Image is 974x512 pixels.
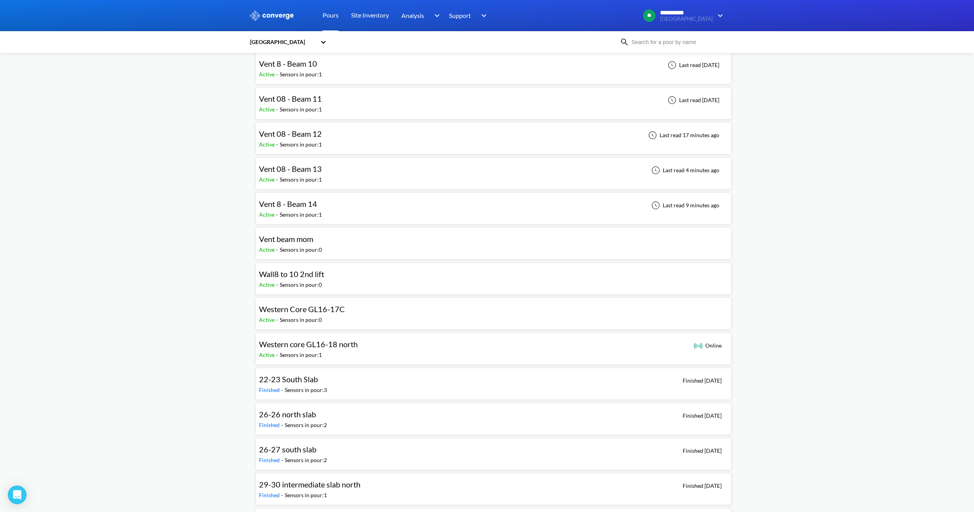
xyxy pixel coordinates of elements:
div: Finished [DATE] [680,447,722,455]
div: Sensors in pour: 1 [280,140,322,149]
div: Finished [DATE] [680,376,722,385]
span: Active [259,211,276,218]
div: Sensors in pour: 0 [280,245,322,254]
a: Wall8 to 10 2nd liftActive-Sensors in pour:0 [255,272,731,278]
a: Western Core GL16-17CActive-Sensors in pour:0 [255,307,731,313]
a: Vent 08 - Beam 12Active-Sensors in pour:1Last read 17 minutes ago [255,131,731,138]
span: 26-27 south slab [259,445,316,454]
span: - [276,71,280,78]
img: icon-search.svg [620,37,629,47]
div: Last read [DATE] [664,60,722,70]
span: Vent 8 - Beam 10 [259,59,317,68]
div: Last read 9 minutes ago [647,201,722,210]
div: Sensors in pour: 2 [285,421,327,429]
div: Sensors in pour: 1 [285,491,327,500]
span: Vent 08 - Beam 13 [259,164,322,173]
a: Vent 08 - Beam 13Active-Sensors in pour:1Last read 4 minutes ago [255,166,731,173]
div: Sensors in pour: 1 [280,351,322,359]
img: downArrow.svg [429,11,442,20]
span: - [281,492,285,498]
div: Sensors in pour: 1 [280,175,322,184]
span: Active [259,281,276,288]
span: Support [449,11,471,20]
span: Vent 08 - Beam 12 [259,129,322,138]
div: Last read 4 minutes ago [647,166,722,175]
div: Finished [DATE] [680,411,722,420]
div: Last read [DATE] [664,95,722,105]
span: Analysis [401,11,424,20]
span: Active [259,246,276,253]
a: 26-27 south slabFinished-Sensors in pour:2 Finished [DATE] [255,447,731,454]
span: Vent 08 - Beam 11 [259,94,322,103]
a: Vent 8 - Beam 14Active-Sensors in pour:1Last read 9 minutes ago [255,201,731,208]
span: 22-23 South Slab [259,374,318,384]
span: Finished [259,492,281,498]
input: Search for a pour by name [629,38,724,46]
span: Active [259,141,276,148]
img: downArrow.svg [713,11,725,20]
div: Finished [DATE] [680,482,722,490]
div: Sensors in pour: 3 [285,386,327,394]
span: 29-30 intermediate slab north [259,480,360,489]
span: - [276,281,280,288]
span: - [276,246,280,253]
img: downArrow.svg [476,11,489,20]
a: 29-30 intermediate slab northFinished-Sensors in pour:1 Finished [DATE] [255,482,731,489]
span: Finished [259,422,281,428]
a: Vent 8 - Beam 10Active-Sensors in pour:1Last read [DATE] [255,61,731,68]
div: Sensors in pour: 1 [280,210,322,219]
span: - [276,316,280,323]
div: [GEOGRAPHIC_DATA] [249,38,316,46]
span: [GEOGRAPHIC_DATA] [660,16,713,22]
span: Active [259,351,276,358]
span: Wall8 to 10 2nd lift [259,269,324,279]
span: - [276,106,280,113]
div: Sensors in pour: 0 [280,316,322,324]
span: Active [259,71,276,78]
span: - [276,141,280,148]
span: Western Core GL16-17C [259,304,345,314]
span: Active [259,176,276,183]
img: logo_ewhite.svg [249,11,295,21]
div: Sensors in pour: 1 [280,105,322,114]
span: Active [259,316,276,323]
div: Open Intercom Messenger [8,486,27,504]
span: - [281,422,285,428]
div: Sensors in pour: 2 [285,456,327,464]
div: Sensors in pour: 0 [280,281,322,289]
span: Finished [259,457,281,463]
span: Western core GL16-18 north [259,339,358,349]
span: - [276,176,280,183]
div: Sensors in pour: 1 [280,70,322,79]
a: 26-26 north slabFinished-Sensors in pour:2 Finished [DATE] [255,412,731,418]
span: - [276,211,280,218]
a: Vent beam momActive-Sensors in pour:0 [255,237,731,243]
a: Western core GL16-18 northActive-Sensors in pour:1 Online [255,342,731,348]
div: Online [694,341,722,350]
span: Active [259,106,276,113]
span: - [281,457,285,463]
img: online_icon.svg [694,341,703,350]
span: Vent beam mom [259,234,313,244]
a: 22-23 South SlabFinished-Sensors in pour:3 Finished [DATE] [255,377,731,383]
div: Last read 17 minutes ago [644,131,722,140]
span: - [276,351,280,358]
span: - [281,387,285,393]
span: Finished [259,387,281,393]
a: Vent 08 - Beam 11Active-Sensors in pour:1Last read [DATE] [255,96,731,103]
span: 26-26 north slab [259,410,316,419]
span: Vent 8 - Beam 14 [259,199,317,208]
